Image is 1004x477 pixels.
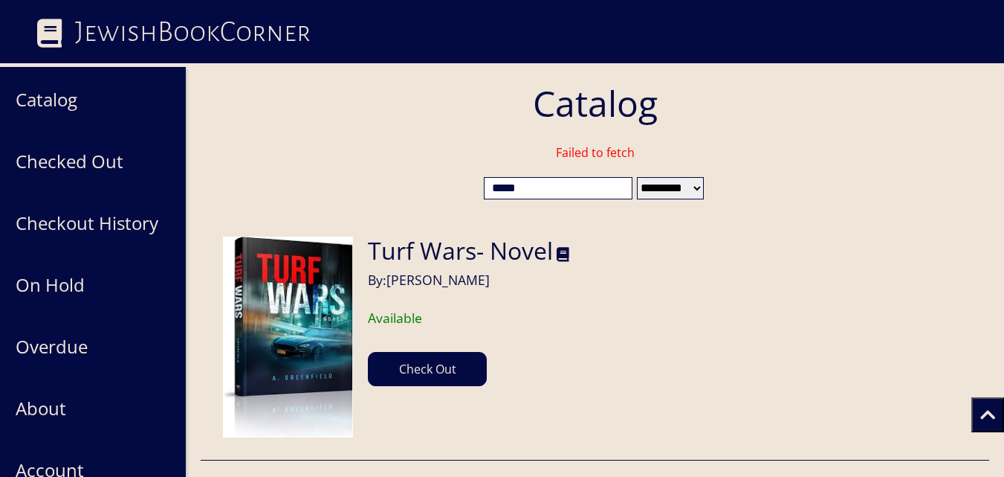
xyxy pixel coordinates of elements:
[368,352,487,386] button: Check Out
[186,67,1004,140] h1: Catalog
[368,269,569,288] h6: By: [PERSON_NAME]
[368,237,553,265] h2: Turf Wars- Novel
[368,310,569,326] h6: Available
[223,237,353,438] img: media
[186,144,1004,162] h5: Failed to fetch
